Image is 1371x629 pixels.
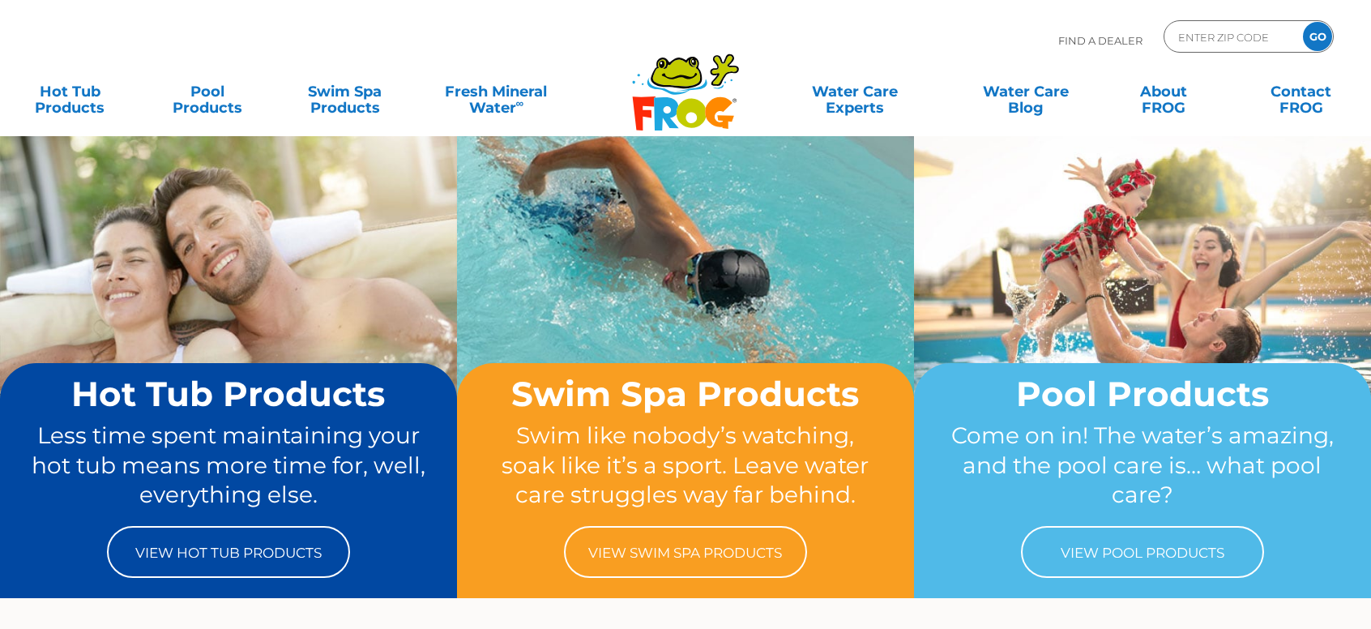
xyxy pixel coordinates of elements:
[767,75,942,108] a: Water CareExperts
[1058,20,1142,61] p: Find A Dealer
[429,75,563,108] a: Fresh MineralWater∞
[972,75,1079,108] a: Water CareBlog
[623,32,748,131] img: Frog Products Logo
[1110,75,1217,108] a: AboutFROG
[457,135,914,477] img: home-banner-swim-spa-short
[564,526,807,578] a: View Swim Spa Products
[488,375,883,413] h2: Swim Spa Products
[488,421,883,510] p: Swim like nobody’s watching, soak like it’s a sport. Leave water care struggles way far behind.
[292,75,399,108] a: Swim SpaProducts
[31,421,426,510] p: Less time spent maintaining your hot tub means more time for, well, everything else.
[107,526,350,578] a: View Hot Tub Products
[154,75,261,108] a: PoolProducts
[16,75,123,108] a: Hot TubProducts
[1248,75,1355,108] a: ContactFROG
[31,375,426,413] h2: Hot Tub Products
[945,375,1340,413] h2: Pool Products
[516,96,524,109] sup: ∞
[945,421,1340,510] p: Come on in! The water’s amazing, and the pool care is… what pool care?
[914,135,1371,477] img: home-banner-pool-short
[1303,22,1332,51] input: GO
[1021,526,1264,578] a: View Pool Products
